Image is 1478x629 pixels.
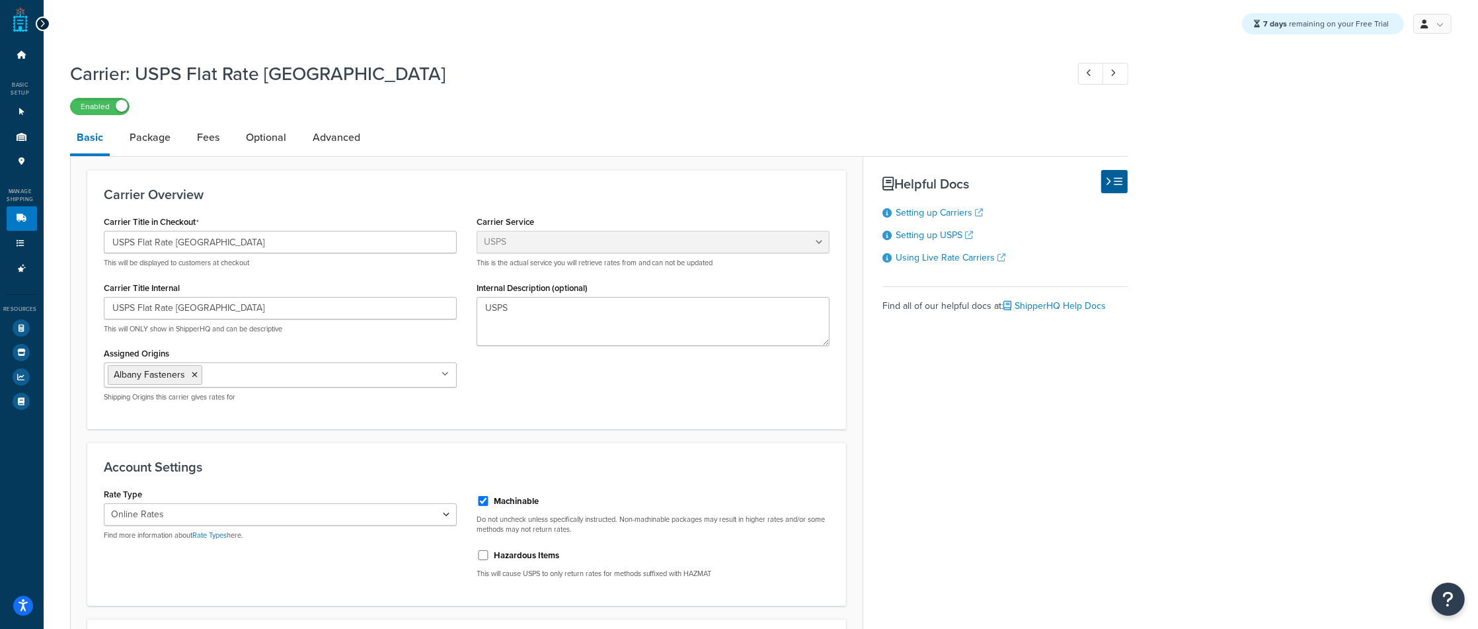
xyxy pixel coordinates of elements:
label: Internal Description (optional) [477,283,588,293]
textarea: USPS [477,297,830,346]
a: Next Record [1103,63,1128,85]
li: Carriers [7,206,37,231]
li: Help Docs [7,390,37,413]
li: Marketplace [7,341,37,364]
strong: 7 days [1263,18,1287,30]
li: Shipping Rules [7,231,37,256]
p: This will ONLY show in ShipperHQ and can be descriptive [104,324,457,334]
li: Advanced Features [7,257,37,281]
div: Find all of our helpful docs at: [883,286,1128,315]
a: Fees [190,122,226,153]
p: This will be displayed to customers at checkout [104,258,457,268]
li: Analytics [7,365,37,389]
h1: Carrier: USPS Flat Rate [GEOGRAPHIC_DATA] [70,61,1054,87]
label: Carrier Title in Checkout [104,217,199,228]
label: Carrier Title Internal [104,283,180,293]
h3: Helpful Docs [883,177,1128,191]
a: Rate Types [192,530,227,540]
a: Setting up Carriers [896,206,984,220]
p: This is the actual service you will retrieve rates from and can not be updated [477,258,830,268]
span: Albany Fasteners [114,368,185,382]
button: Open Resource Center [1432,583,1465,616]
li: Test Your Rates [7,316,37,340]
li: Dashboard [7,43,37,67]
label: Hazardous Items [494,550,559,562]
h3: Account Settings [104,460,830,474]
a: Package [123,122,177,153]
label: Carrier Service [477,217,534,227]
p: Do not uncheck unless specifically instructed. Non-machinable packages may result in higher rates... [477,515,830,535]
li: Origins [7,125,37,149]
li: Websites [7,100,37,124]
p: This will cause USPS to only return rates for methods suffixed with HAZMAT [477,569,830,579]
p: Shipping Origins this carrier gives rates for [104,392,457,402]
span: remaining on your Free Trial [1263,18,1389,30]
label: Assigned Origins [104,349,169,358]
a: Optional [239,122,293,153]
a: Previous Record [1078,63,1104,85]
a: Using Live Rate Carriers [896,251,1006,265]
p: Find more information about here. [104,530,457,540]
label: Enabled [71,99,129,114]
h3: Carrier Overview [104,187,830,202]
button: Hide Help Docs [1101,170,1128,193]
label: Rate Type [104,489,142,499]
a: Basic [70,122,110,156]
li: Pickup Locations [7,149,37,174]
label: Machinable [494,495,539,507]
a: Setting up USPS [896,228,974,242]
a: ShipperHQ Help Docs [1004,299,1107,313]
a: Advanced [306,122,367,153]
